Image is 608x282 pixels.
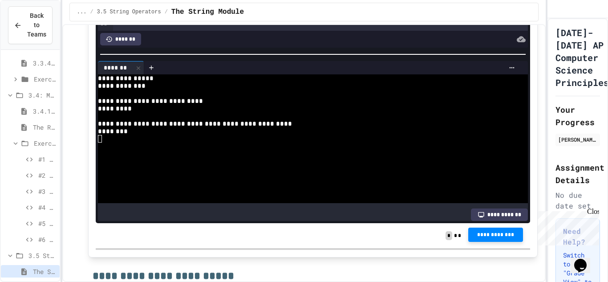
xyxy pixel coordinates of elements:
[38,187,56,196] span: #3 - Fix the Code (Medium)
[38,155,56,164] span: #1 - Fix the Code (Easy)
[33,106,56,116] span: 3.4.1: Mathematical Operators
[558,135,597,143] div: [PERSON_NAME]
[33,58,56,68] span: 3.3.4: AP Practice - Variables
[38,235,56,244] span: #6 - Complete the Code (Hard)
[27,11,46,39] span: Back to Teams
[38,203,56,212] span: #4 - Complete the Code (Medium)
[555,103,600,128] h2: Your Progress
[555,161,600,186] h2: Assignment Details
[77,8,87,16] span: ...
[534,208,599,245] iframe: chat widget
[90,8,93,16] span: /
[38,219,56,228] span: #5 - Complete the Code (Hard)
[571,246,599,273] iframe: chat widget
[4,4,61,57] div: Chat with us now!Close
[28,251,56,260] span: 3.5 String Operators
[34,74,56,84] span: Exercise - Variables and Data Types
[97,8,161,16] span: 3.5 String Operators
[171,7,244,17] span: The String Module
[33,123,56,132] span: The Round Function
[165,8,168,16] span: /
[555,190,600,211] div: No due date set
[28,90,56,100] span: 3.4: Mathematical Operators
[34,139,56,148] span: Exercise - Mathematical Operators
[38,171,56,180] span: #2 - Complete the Code (Easy)
[8,6,53,44] button: Back to Teams
[33,267,56,276] span: The String Module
